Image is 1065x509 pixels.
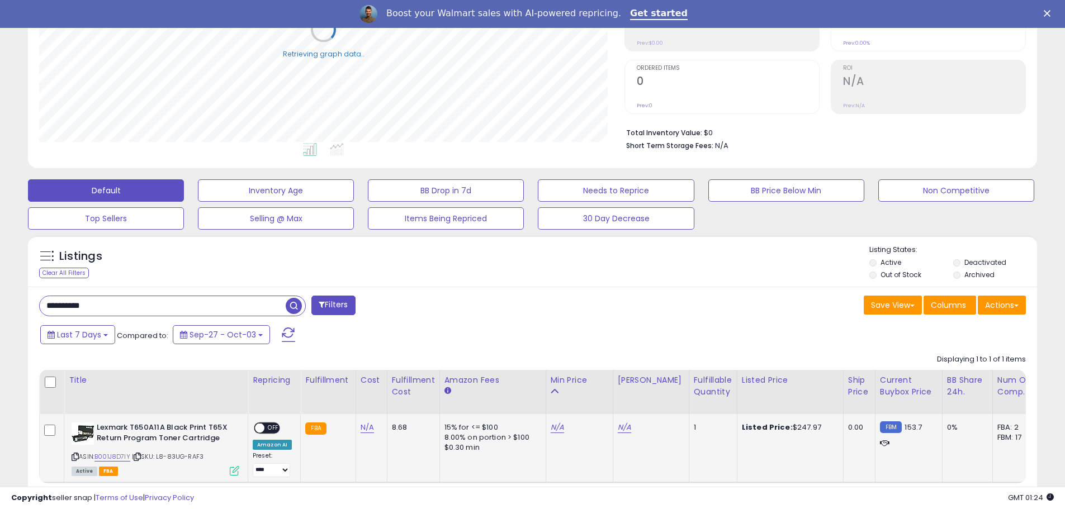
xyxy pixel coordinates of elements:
[69,374,243,386] div: Title
[361,422,374,433] a: N/A
[637,75,819,90] h2: 0
[444,443,537,453] div: $0.30 min
[626,128,702,137] b: Total Inventory Value:
[190,329,256,340] span: Sep-27 - Oct-03
[618,374,684,386] div: [PERSON_NAME]
[94,452,130,462] a: B001J8D7IY
[551,374,608,386] div: Min Price
[198,179,354,202] button: Inventory Age
[694,422,728,432] div: 1
[551,422,564,433] a: N/A
[39,268,89,278] div: Clear All Filters
[368,207,524,230] button: Items Being Repriced
[538,207,694,230] button: 30 Day Decrease
[637,40,663,46] small: Prev: $0.00
[11,493,194,503] div: seller snap | |
[869,245,1037,255] p: Listing States:
[742,374,839,386] div: Listed Price
[361,374,382,386] div: Cost
[880,421,902,433] small: FBM
[997,374,1038,398] div: Num of Comp.
[848,374,870,398] div: Ship Price
[881,270,921,279] label: Out of Stock
[694,374,732,398] div: Fulfillable Quantity
[1044,10,1055,17] div: Close
[864,296,922,315] button: Save View
[132,452,203,461] span: | SKU: L8-83UG-RAF3
[72,422,239,474] div: ASIN:
[253,374,296,386] div: Repricing
[97,422,233,446] b: Lexmark T650A11A Black Print T65X Return Program Toner Cartridge
[173,325,270,344] button: Sep-27 - Oct-03
[392,374,435,398] div: Fulfillment Cost
[1008,492,1054,503] span: 2025-10-11 01:24 GMT
[72,422,94,445] img: 41K9QxA0YjL._SL40_.jpg
[11,492,52,503] strong: Copyright
[843,40,870,46] small: Prev: 0.00%
[59,249,102,264] h5: Listings
[72,467,97,476] span: All listings currently available for purchase on Amazon
[117,330,168,341] span: Compared to:
[444,432,537,443] div: 8.00% on portion > $100
[637,65,819,72] span: Ordered Items
[626,125,1017,139] li: $0
[96,492,143,503] a: Terms of Use
[964,270,995,279] label: Archived
[359,5,377,23] img: Profile image for Adrian
[305,422,326,435] small: FBA
[997,422,1034,432] div: FBA: 2
[368,179,524,202] button: BB Drop in 7d
[937,354,1026,365] div: Displaying 1 to 1 of 1 items
[626,141,713,150] b: Short Term Storage Fees:
[947,422,984,432] div: 0%
[964,258,1006,267] label: Deactivated
[742,422,835,432] div: $247.97
[253,452,292,477] div: Preset:
[947,374,988,398] div: BB Share 24h.
[386,8,621,19] div: Boost your Walmart sales with AI-powered repricing.
[311,296,355,315] button: Filters
[283,49,365,59] div: Retrieving graph data..
[843,102,865,109] small: Prev: N/A
[843,75,1025,90] h2: N/A
[905,422,922,432] span: 153.7
[848,422,867,432] div: 0.00
[618,422,631,433] a: N/A
[392,422,431,432] div: 8.68
[444,386,451,396] small: Amazon Fees.
[28,207,184,230] button: Top Sellers
[715,140,728,151] span: N/A
[843,65,1025,72] span: ROI
[880,374,938,398] div: Current Buybox Price
[742,422,793,432] b: Listed Price:
[931,299,966,311] span: Columns
[630,8,688,20] a: Get started
[198,207,354,230] button: Selling @ Max
[99,467,118,476] span: FBA
[881,258,901,267] label: Active
[253,440,292,450] div: Amazon AI
[57,329,101,340] span: Last 7 Days
[40,325,115,344] button: Last 7 Days
[924,296,976,315] button: Columns
[444,374,541,386] div: Amazon Fees
[708,179,864,202] button: BB Price Below Min
[538,179,694,202] button: Needs to Reprice
[878,179,1034,202] button: Non Competitive
[444,422,537,432] div: 15% for <= $100
[264,424,282,433] span: OFF
[28,179,184,202] button: Default
[978,296,1026,315] button: Actions
[305,374,351,386] div: Fulfillment
[997,432,1034,443] div: FBM: 17
[637,102,652,109] small: Prev: 0
[145,492,194,503] a: Privacy Policy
